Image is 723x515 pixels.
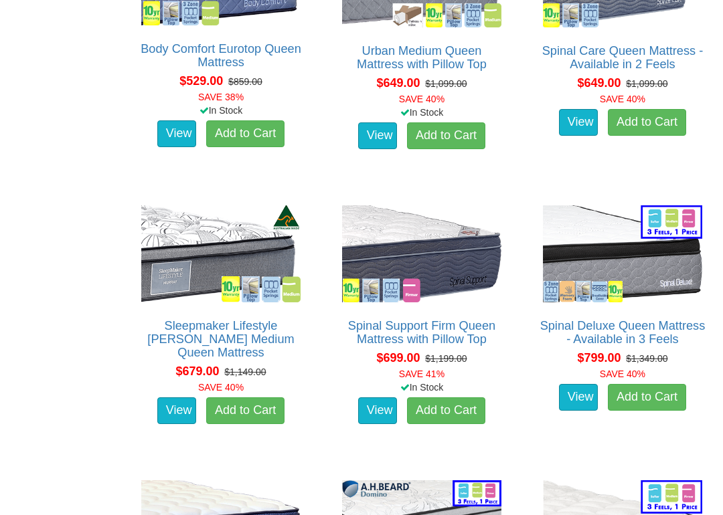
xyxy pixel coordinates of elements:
font: SAVE 40% [198,382,244,393]
div: In Stock [128,104,314,117]
del: $1,099.00 [626,78,667,89]
img: Spinal Support Firm Queen Mattress with Pillow Top [339,202,505,306]
font: SAVE 41% [399,369,445,379]
a: View [358,397,397,424]
span: $649.00 [577,76,621,90]
font: SAVE 40% [600,94,645,104]
div: In Stock [329,381,515,394]
img: Spinal Deluxe Queen Mattress - Available in 3 Feels [540,202,706,306]
span: $699.00 [376,351,420,365]
a: Add to Cart [206,120,285,147]
a: View [559,384,598,411]
a: Spinal Care Queen Mattress - Available in 2 Feels [542,44,704,71]
a: View [358,122,397,149]
a: Sleepmaker Lifestyle [PERSON_NAME] Medium Queen Mattress [147,319,294,359]
a: Body Comfort Eurotop Queen Mattress [141,42,301,69]
font: SAVE 38% [198,92,244,102]
del: $1,149.00 [224,367,266,377]
a: View [157,397,196,424]
span: $799.00 [577,351,621,365]
a: Add to Cart [608,384,686,411]
del: $859.00 [228,76,262,87]
img: Sleepmaker Lifestyle Murray Medium Queen Mattress [138,202,304,306]
font: SAVE 40% [600,369,645,379]
a: Add to Cart [407,397,485,424]
a: Add to Cart [407,122,485,149]
a: Spinal Deluxe Queen Mattress - Available in 3 Feels [540,319,706,346]
a: Add to Cart [608,109,686,136]
del: $1,099.00 [425,78,467,89]
span: $679.00 [175,365,219,378]
a: View [559,109,598,136]
a: Add to Cart [206,397,285,424]
a: View [157,120,196,147]
del: $1,349.00 [626,353,667,364]
font: SAVE 40% [399,94,445,104]
div: In Stock [329,106,515,119]
span: $529.00 [179,74,223,88]
a: Spinal Support Firm Queen Mattress with Pillow Top [348,319,495,346]
del: $1,199.00 [425,353,467,364]
a: Urban Medium Queen Mattress with Pillow Top [357,44,487,71]
span: $649.00 [376,76,420,90]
